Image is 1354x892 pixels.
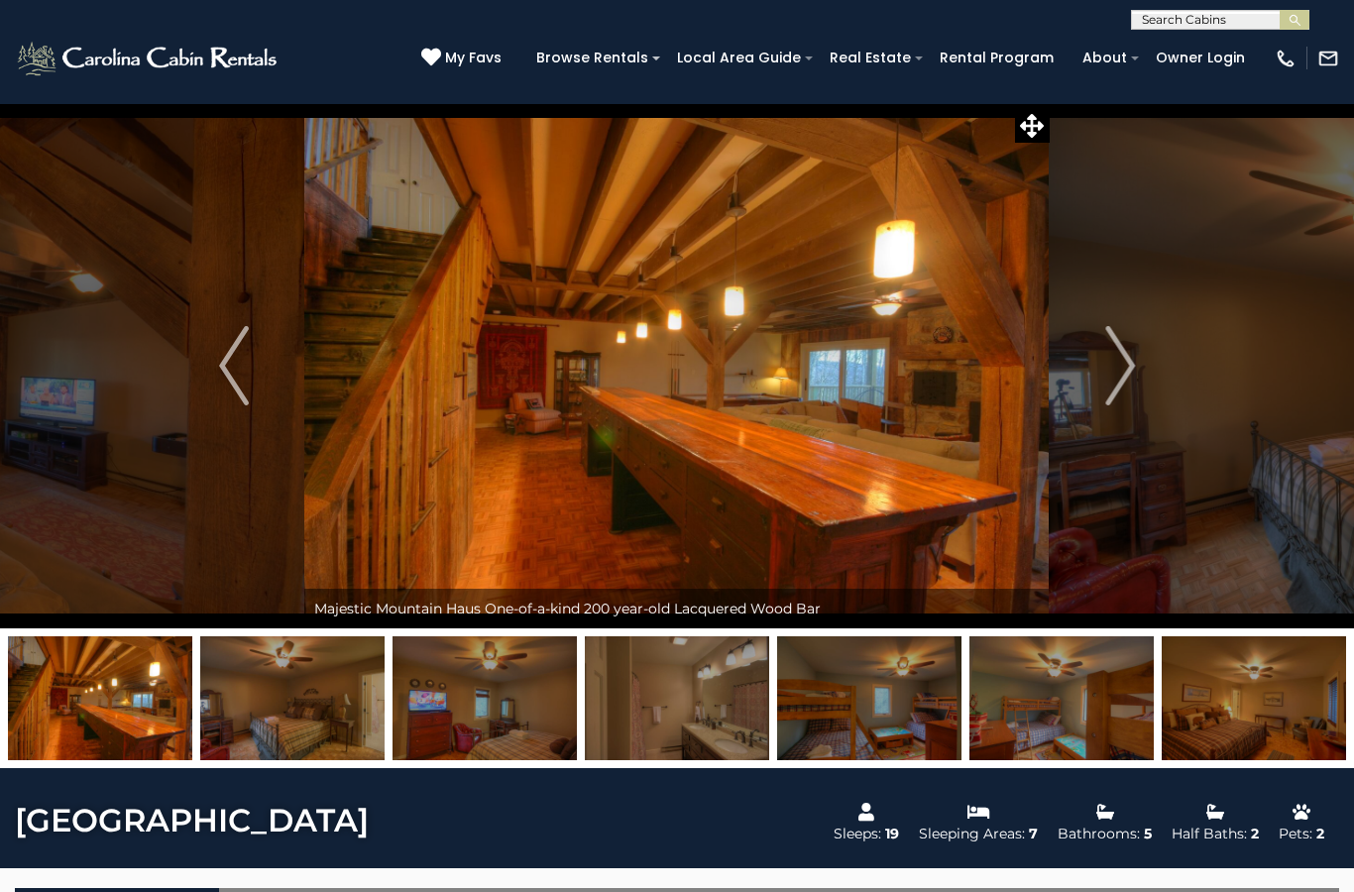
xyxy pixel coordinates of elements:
div: Majestic Mountain Haus One-of-a-kind 200 year-old Lacquered Wood Bar [304,589,1049,628]
button: Next [1050,103,1190,628]
img: 163276111 [585,636,769,760]
img: 163276092 [777,636,961,760]
a: Rental Program [930,43,1064,73]
a: Real Estate [820,43,921,73]
img: arrow [219,326,249,405]
a: Browse Rentals [526,43,658,73]
img: phone-regular-white.png [1275,48,1297,69]
img: 163276110 [200,636,385,760]
a: About [1072,43,1137,73]
img: arrow [1105,326,1135,405]
button: Previous [164,103,304,628]
img: 163276112 [969,636,1154,760]
span: My Favs [445,48,502,68]
a: My Favs [421,48,507,69]
img: 163276091 [393,636,577,760]
img: mail-regular-white.png [1317,48,1339,69]
img: 163276113 [1162,636,1346,760]
img: 163276090 [8,636,192,760]
a: Owner Login [1146,43,1255,73]
img: White-1-2.png [15,39,282,78]
a: Local Area Guide [667,43,811,73]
